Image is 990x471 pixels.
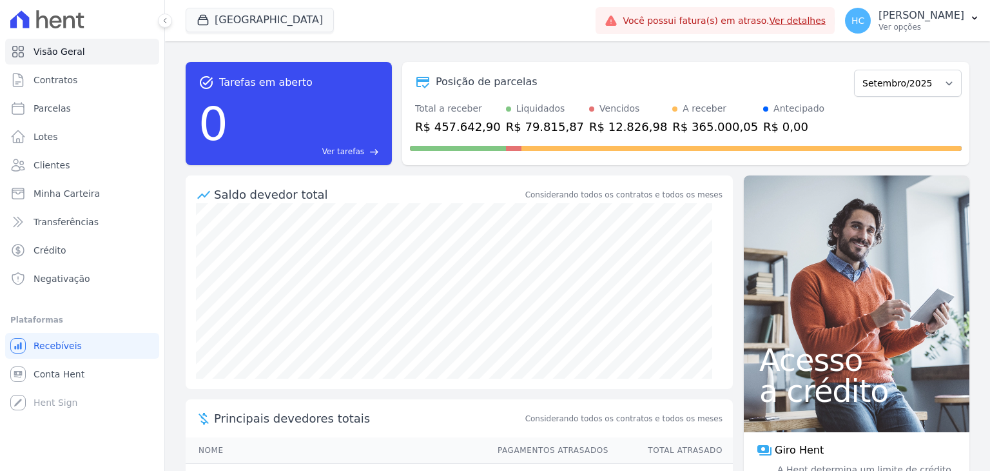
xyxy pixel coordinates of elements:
button: HC [PERSON_NAME] Ver opções [835,3,990,39]
span: Contratos [34,74,77,86]
a: Clientes [5,152,159,178]
div: Considerando todos os contratos e todos os meses [525,189,723,201]
a: Contratos [5,67,159,93]
div: R$ 0,00 [763,118,824,135]
p: Ver opções [878,22,964,32]
span: Crédito [34,244,66,257]
span: Transferências [34,215,99,228]
a: Minha Carteira [5,181,159,206]
th: Pagamentos Atrasados [485,437,609,464]
span: Tarefas em aberto [219,75,313,90]
span: Ver tarefas [322,146,364,157]
span: Lotes [34,130,58,143]
span: Considerando todos os contratos e todos os meses [525,413,723,425]
div: 0 [199,90,228,157]
a: Visão Geral [5,39,159,65]
span: Minha Carteira [34,187,100,200]
span: HC [851,16,864,25]
div: A receber [683,102,726,115]
div: Plataformas [10,312,154,328]
span: Recebíveis [34,339,82,352]
button: [GEOGRAPHIC_DATA] [186,8,334,32]
a: Ver tarefas east [233,146,379,157]
a: Recebíveis [5,333,159,359]
th: Nome [186,437,485,464]
p: [PERSON_NAME] [878,9,964,22]
div: Liquidados [516,102,565,115]
div: R$ 12.826,98 [589,118,667,135]
span: Acesso [759,345,954,376]
span: Visão Geral [34,45,85,58]
div: Antecipado [773,102,824,115]
div: R$ 457.642,90 [415,118,501,135]
a: Lotes [5,124,159,150]
span: a crédito [759,376,954,406]
span: Conta Hent [34,368,84,381]
a: Negativação [5,266,159,292]
div: Total a receber [415,102,501,115]
a: Conta Hent [5,361,159,387]
a: Transferências [5,209,159,235]
span: Principais devedores totais [214,410,523,427]
a: Ver detalhes [770,15,826,26]
div: Vencidos [599,102,639,115]
div: Saldo devedor total [214,186,523,203]
span: Negativação [34,272,90,285]
a: Parcelas [5,95,159,121]
div: R$ 79.815,87 [506,118,584,135]
span: east [369,147,379,157]
span: Você possui fatura(s) em atraso. [623,14,826,28]
div: Posição de parcelas [436,74,538,90]
a: Crédito [5,237,159,263]
span: task_alt [199,75,214,90]
span: Clientes [34,159,70,172]
span: Parcelas [34,102,71,115]
th: Total Atrasado [609,437,733,464]
span: Giro Hent [775,443,824,458]
div: R$ 365.000,05 [672,118,758,135]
